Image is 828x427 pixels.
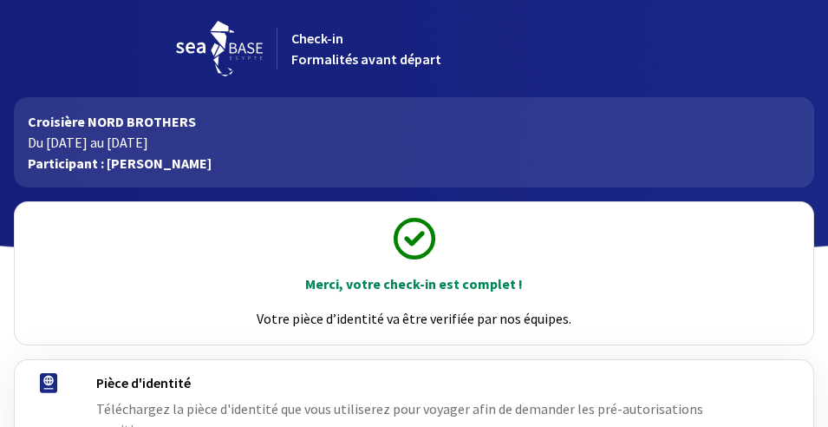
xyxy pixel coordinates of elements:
[291,30,441,68] span: Check-in Formalités avant départ
[28,153,800,174] p: Participant : [PERSON_NAME]
[176,21,263,76] img: logo_seabase.svg
[28,111,800,132] p: Croisière NORD BROTHERS
[96,374,747,391] h4: Pièce d'identité
[28,132,800,153] p: Du [DATE] au [DATE]
[30,273,798,294] p: Merci, votre check-in est complet !
[40,373,57,393] img: passport.svg
[30,308,798,329] p: Votre pièce d’identité va être verifiée par nos équipes.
